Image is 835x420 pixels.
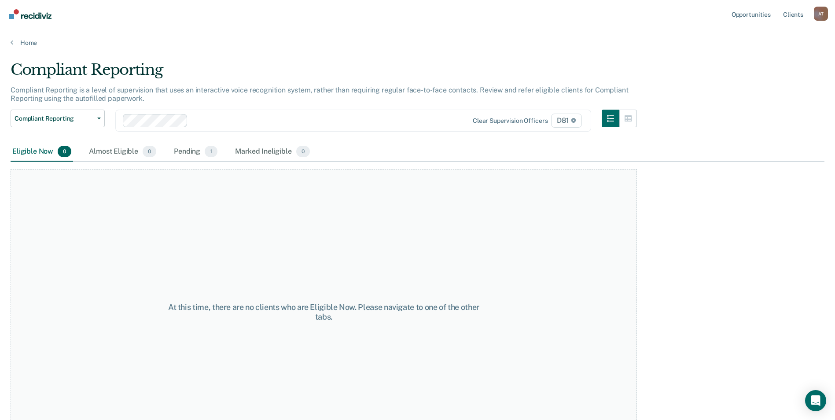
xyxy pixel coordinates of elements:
span: 0 [296,146,310,157]
span: 1 [205,146,217,157]
div: Clear supervision officers [473,117,548,125]
div: Compliant Reporting [11,61,637,86]
span: Compliant Reporting [15,115,94,122]
button: Profile dropdown button [814,7,828,21]
button: Compliant Reporting [11,110,105,127]
span: 0 [58,146,71,157]
a: Home [11,39,824,47]
div: Marked Ineligible0 [233,142,312,162]
img: Recidiviz [9,9,51,19]
p: Compliant Reporting is a level of supervision that uses an interactive voice recognition system, ... [11,86,628,103]
div: A T [814,7,828,21]
span: D81 [551,114,581,128]
div: Open Intercom Messenger [805,390,826,411]
span: 0 [143,146,156,157]
div: At this time, there are no clients who are Eligible Now. Please navigate to one of the other tabs. [167,302,480,321]
div: Almost Eligible0 [87,142,158,162]
div: Eligible Now0 [11,142,73,162]
div: Pending1 [172,142,219,162]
